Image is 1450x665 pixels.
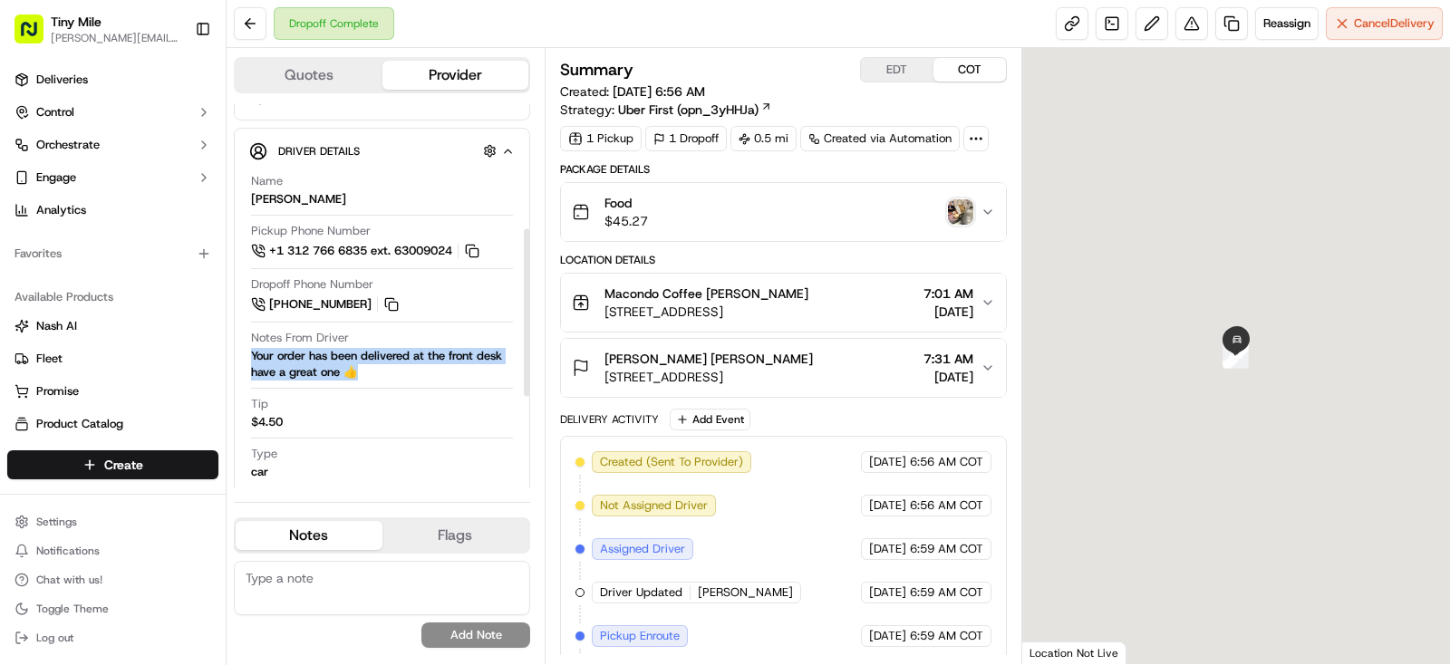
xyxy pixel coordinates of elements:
button: Macondo Coffee [PERSON_NAME][STREET_ADDRESS]7:01 AM[DATE] [561,274,1006,332]
div: Location Not Live [1022,641,1126,664]
div: Location Details [560,253,1007,267]
a: Fleet [14,351,211,367]
span: [DATE] [869,541,906,557]
span: Promise [36,383,79,400]
button: Quotes [236,61,382,90]
span: Analytics [36,202,86,218]
span: Driver Updated [600,584,682,601]
a: +1 312 766 6835 ext. 63009024 [251,241,482,261]
span: +1 312 766 6835 ext. 63009024 [269,243,452,259]
button: Control [7,98,218,127]
span: Chat with us! [36,573,102,587]
span: [PERSON_NAME] [PERSON_NAME] [604,350,813,368]
span: Tip [251,396,268,412]
span: [DATE] [869,454,906,470]
div: We're available if you need us! [62,191,229,206]
span: Notes From Driver [251,330,349,346]
span: Food [604,194,648,212]
span: 6:56 AM COT [910,454,983,470]
a: 💻API Documentation [146,255,298,288]
button: Start new chat [308,178,330,200]
button: COT [933,58,1006,82]
span: API Documentation [171,263,291,281]
div: Strategy: [560,101,772,119]
span: $45.27 [604,212,648,230]
button: Settings [7,509,218,535]
span: Settings [36,515,77,529]
div: Favorites [7,239,218,268]
span: Pickup Phone Number [251,223,371,239]
span: [DATE] [869,628,906,644]
a: [PHONE_NUMBER] [251,294,401,314]
div: car [251,464,268,480]
span: Product Catalog [36,416,123,432]
img: Nash [18,18,54,54]
div: Created via Automation [800,126,960,151]
a: Uber First (opn_3yHHJa) [618,101,772,119]
button: Reassign [1255,7,1319,40]
div: 1 Pickup [560,126,642,151]
span: Engage [36,169,76,186]
span: Toggle Theme [36,602,109,616]
button: EDT [861,58,933,82]
p: Welcome 👋 [18,72,330,101]
span: [DATE] [869,584,906,601]
span: Uber First (opn_3yHHJa) [618,101,759,119]
button: CancelDelivery [1326,7,1443,40]
span: 6:59 AM COT [910,628,983,644]
button: Notes [236,521,382,550]
button: Notifications [7,538,218,564]
span: Orchestrate [36,137,100,153]
div: Delivery Activity [560,412,659,427]
a: Nash AI [14,318,211,334]
button: Tiny Mile [51,13,101,31]
span: Pickup Enroute [600,628,680,644]
span: 6:59 AM COT [910,584,983,601]
div: [PERSON_NAME] [251,191,346,207]
button: Flags [382,521,529,550]
span: Dropoff Phone Number [251,276,373,293]
div: 1 Dropoff [645,126,727,151]
button: Promise [7,377,218,406]
a: 📗Knowledge Base [11,255,146,288]
a: Deliveries [7,65,218,94]
span: Not Assigned Driver [600,497,708,514]
a: Analytics [7,196,218,225]
button: Toggle Theme [7,596,218,622]
span: [DATE] [923,303,973,321]
button: [PERSON_NAME][EMAIL_ADDRESS] [51,31,180,45]
span: Deliveries [36,72,88,88]
img: photo_proof_of_delivery image [948,199,973,225]
span: Control [36,104,74,120]
span: Driver Details [278,144,360,159]
h3: Summary [560,62,633,78]
div: Your order has been delivered at the front desk have a great one 👍 [251,348,513,381]
a: Product Catalog [14,416,211,432]
div: $4.50 [251,414,283,430]
button: Chat with us! [7,567,218,593]
span: [PHONE_NUMBER] [269,296,372,313]
button: Driver Details [249,136,515,166]
img: 1736555255976-a54dd68f-1ca7-489b-9aae-adbdc363a1c4 [18,173,51,206]
span: [DATE] [869,497,906,514]
button: Provider [382,61,529,90]
span: [PERSON_NAME] [698,584,793,601]
button: Fleet [7,344,218,373]
span: Fleet [36,351,63,367]
div: Package Details [560,162,1007,177]
span: Log out [36,631,73,645]
div: 9 [1224,344,1248,368]
span: [DATE] [923,368,973,386]
span: Cancel Delivery [1354,15,1435,32]
button: Create [7,450,218,479]
span: 7:31 AM [923,350,973,368]
span: Notifications [36,544,100,558]
button: Log out [7,625,218,651]
span: Nash AI [36,318,77,334]
button: Engage [7,163,218,192]
button: Add Event [670,409,750,430]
